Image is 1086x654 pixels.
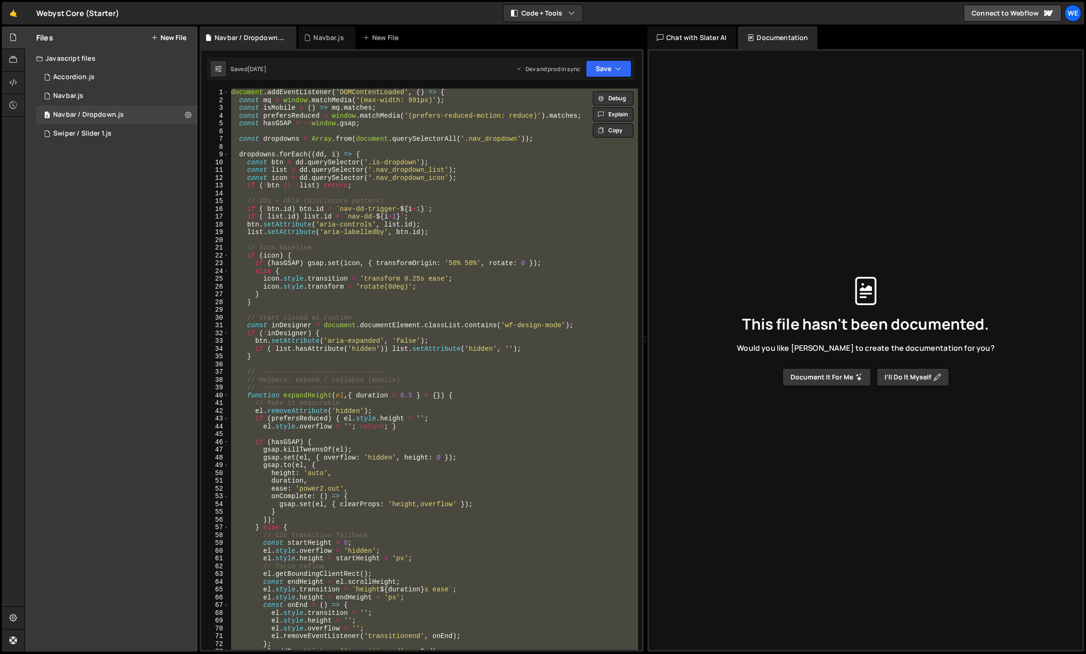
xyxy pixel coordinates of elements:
div: 33 [201,337,229,345]
div: 6 [201,128,229,136]
div: 58 [201,532,229,540]
div: 62 [201,563,229,571]
div: 19 [201,228,229,236]
div: 55 [201,508,229,516]
div: 42 [201,407,229,415]
div: 13702/48301.js [36,87,198,105]
div: 1 [201,89,229,97]
button: I’ll do it myself [877,368,949,386]
a: We [1064,5,1081,22]
div: 25 [201,275,229,283]
div: 12 [201,174,229,182]
div: 32 [201,330,229,338]
div: 63 [201,570,229,578]
div: 40 [201,392,229,400]
div: Javascript files [25,49,198,68]
div: [DATE] [248,65,266,73]
button: Document it for me [783,368,871,386]
div: 64 [201,578,229,586]
div: 5 [201,120,229,128]
div: 31 [201,322,229,330]
div: 60 [201,547,229,555]
div: 67 [201,601,229,609]
button: Copy [593,123,633,137]
div: Accordion.js [53,73,95,81]
div: 20 [201,236,229,244]
div: 54 [201,501,229,509]
div: 41 [201,399,229,407]
div: 7 [201,135,229,143]
div: 56 [201,516,229,524]
div: Navbar / Dropdown.js [53,111,124,119]
div: 9 [201,151,229,159]
div: Documentation [738,26,817,49]
div: 13702/48304.js [36,68,198,87]
div: 43 [201,415,229,423]
div: 72 [201,640,229,648]
div: 29 [201,306,229,314]
div: 70 [201,625,229,633]
div: 37 [201,368,229,376]
div: 65 [201,586,229,594]
div: 45 [201,430,229,438]
div: 13702/48302.js [36,105,198,124]
div: 49 [201,461,229,469]
div: New File [363,33,402,42]
div: 22 [201,252,229,260]
div: 44 [201,423,229,431]
div: 48 [201,454,229,462]
div: 36 [201,361,229,369]
button: Debug [593,91,633,105]
div: 13702/34592.js [36,124,198,143]
div: 71 [201,632,229,640]
span: This file hasn't been documented. [742,316,989,331]
button: Save [586,60,631,77]
div: Dev and prod in sync [516,65,580,73]
div: 38 [201,376,229,384]
div: 52 [201,485,229,493]
div: 46 [201,438,229,446]
div: Navbar.js [53,92,83,100]
div: 17 [201,213,229,221]
div: 61 [201,555,229,563]
div: Webyst Core (Starter) [36,8,119,19]
div: 18 [201,221,229,229]
button: Code + Tools [503,5,583,22]
div: 16 [201,205,229,213]
div: 30 [201,314,229,322]
a: Connect to Webflow [964,5,1062,22]
div: 50 [201,469,229,477]
div: 21 [201,244,229,252]
div: 68 [201,609,229,617]
div: 4 [201,112,229,120]
div: 23 [201,259,229,267]
div: 8 [201,143,229,151]
div: 57 [201,524,229,532]
div: 10 [201,159,229,167]
div: 39 [201,384,229,392]
div: 69 [201,617,229,625]
div: 53 [201,493,229,501]
div: 24 [201,267,229,275]
div: Chat with Slater AI [647,26,736,49]
div: 11 [201,166,229,174]
div: Navbar.js [313,33,343,42]
div: 13 [201,182,229,190]
div: 27 [201,291,229,299]
div: 2 [201,97,229,105]
h2: Files [36,32,53,43]
div: 3 [201,104,229,112]
div: Navbar / Dropdown.js [215,33,285,42]
a: 🤙 [2,2,25,24]
div: 26 [201,283,229,291]
div: 59 [201,539,229,547]
div: 15 [201,197,229,205]
button: Explain [593,107,633,121]
div: 28 [201,299,229,307]
div: Saved [231,65,266,73]
div: 14 [201,190,229,198]
div: 34 [201,345,229,353]
div: 47 [201,446,229,454]
span: 0 [44,112,50,120]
